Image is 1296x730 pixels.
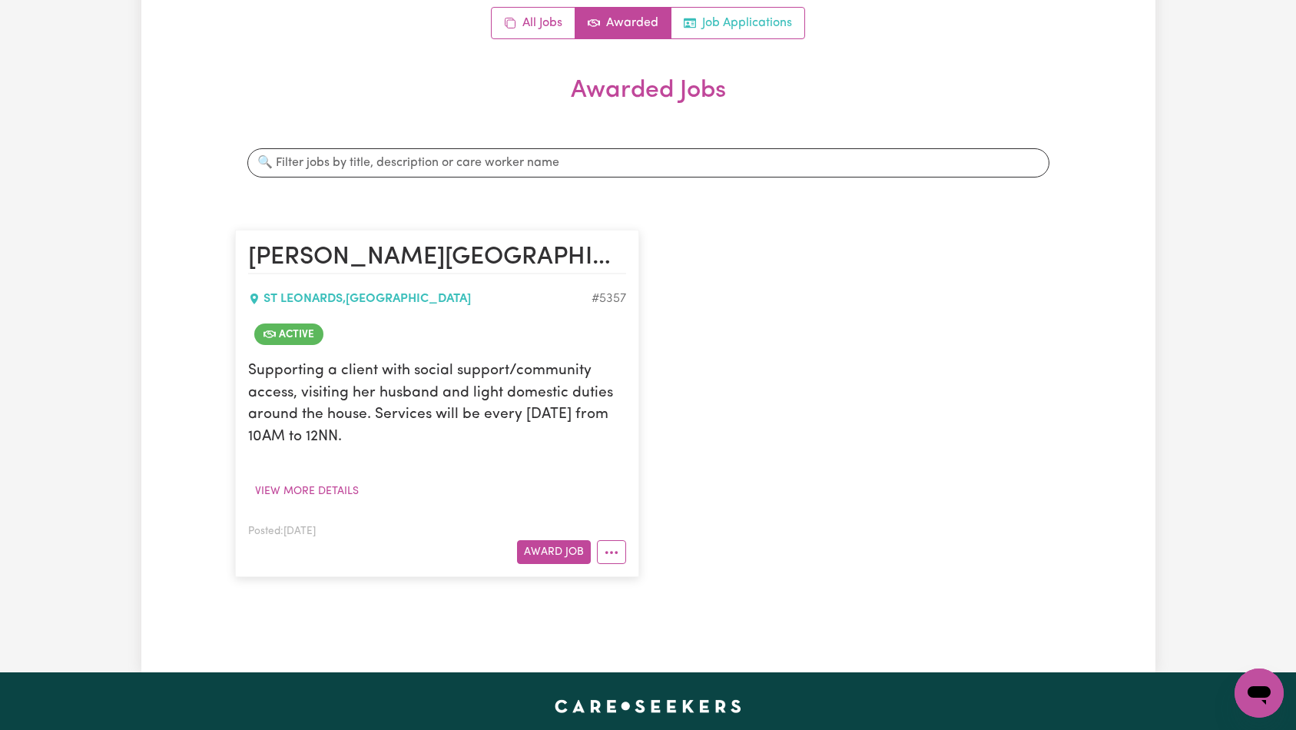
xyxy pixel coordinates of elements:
[671,8,804,38] a: Job applications
[597,540,626,564] button: More options
[248,243,626,274] h2: Helen - St Leonards, NSW
[248,526,316,536] span: Posted: [DATE]
[235,76,1062,130] h2: Awarded Jobs
[248,360,626,449] p: Supporting a client with social support/community access, visiting her husband and light domestic...
[1235,669,1284,718] iframe: Button to launch messaging window
[248,290,592,308] div: ST LEONARDS , [GEOGRAPHIC_DATA]
[248,479,366,503] button: View more details
[555,700,741,712] a: Careseekers home page
[247,148,1049,178] input: 🔍 Filter jobs by title, description or care worker name
[254,324,323,345] span: Job is active
[492,8,575,38] a: All jobs
[592,290,626,308] div: Job ID #5357
[517,540,591,564] button: Award Job
[575,8,671,38] a: Active jobs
